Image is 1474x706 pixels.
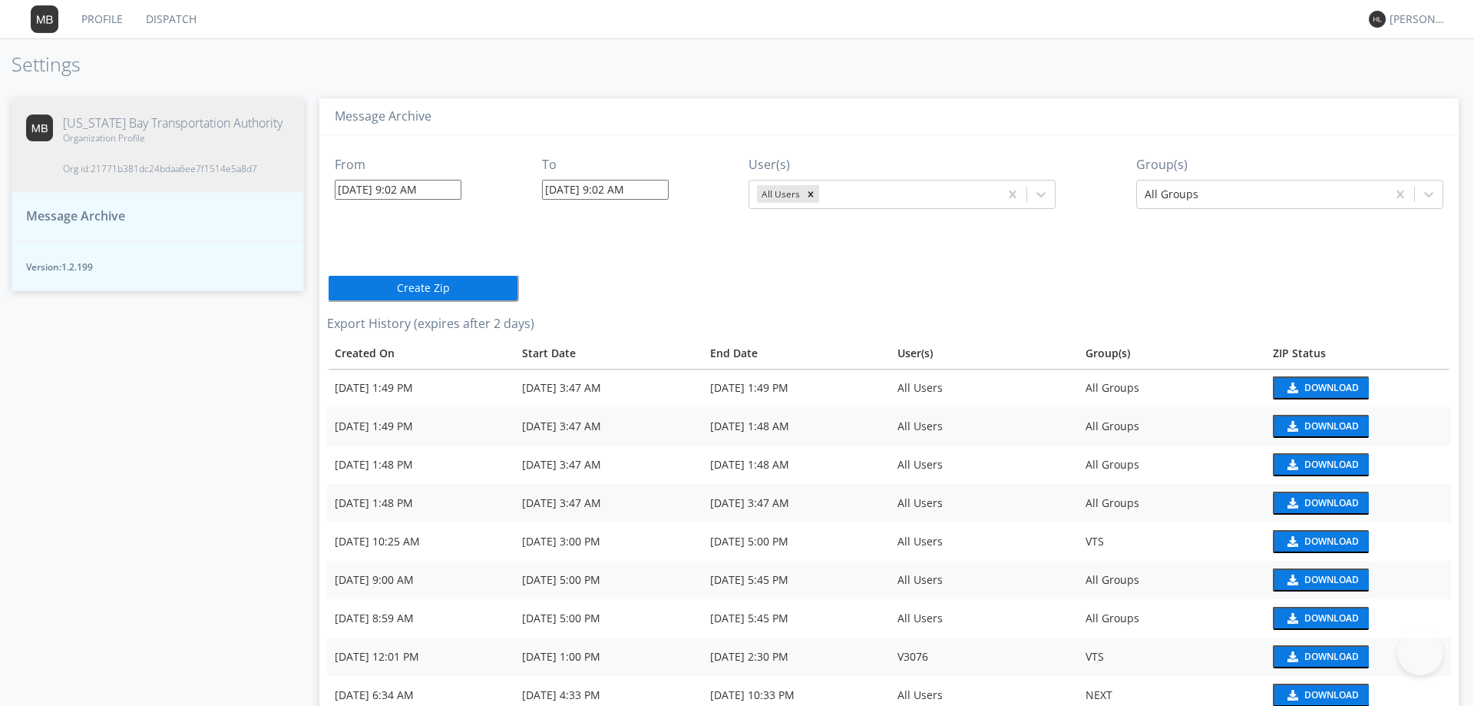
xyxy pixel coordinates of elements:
div: V3076 [897,649,1069,665]
button: Download [1273,376,1369,399]
div: Download [1304,499,1359,508]
div: [DATE] 3:00 PM [522,534,694,549]
div: [DATE] 3:47 AM [522,419,694,434]
div: [DATE] 3:47 AM [522,380,694,396]
div: All Users [897,611,1069,626]
a: download media buttonDownload [1273,530,1443,553]
th: Group(s) [1078,338,1265,369]
div: [DATE] 10:33 PM [710,688,882,703]
div: All Users [757,185,802,203]
div: NEXT [1086,688,1258,703]
div: Download [1304,691,1359,700]
th: Toggle SortBy [1265,338,1451,369]
a: download media buttonDownload [1273,415,1443,438]
div: All Users [897,419,1069,434]
th: Toggle SortBy [514,338,702,369]
button: Create Zip [327,274,519,302]
div: All Groups [1086,457,1258,472]
div: All Users [897,457,1069,472]
button: Download [1273,568,1369,592]
div: Remove All Users [802,185,819,203]
a: download media buttonDownload [1273,453,1443,476]
div: [DATE] 5:00 PM [522,611,694,626]
button: Download [1273,415,1369,438]
h3: From [335,158,461,172]
div: All Users [897,534,1069,549]
div: [DATE] 1:48 PM [335,457,507,472]
div: [DATE] 5:45 PM [710,611,882,626]
div: All Groups [1086,496,1258,511]
img: download media button [1285,383,1298,393]
th: Toggle SortBy [327,338,514,369]
div: All Users [897,688,1069,703]
span: Organization Profile [63,131,283,144]
div: [DATE] 2:30 PM [710,649,882,665]
div: [DATE] 12:01 PM [335,649,507,665]
button: Download [1273,530,1369,553]
a: download media buttonDownload [1273,492,1443,515]
div: [DATE] 1:48 AM [710,419,882,434]
div: [DATE] 5:00 PM [710,534,882,549]
a: download media buttonDownload [1273,607,1443,630]
div: [DATE] 3:47 AM [710,496,882,511]
div: [DATE] 9:00 AM [335,572,507,588]
button: Message Archive [12,191,304,241]
button: Version:1.2.199 [12,241,304,291]
span: [US_STATE] Bay Transportation Authority [63,114,283,132]
div: Download [1304,383,1359,393]
button: Download [1273,492,1369,515]
h3: User(s) [749,158,1056,172]
div: All Users [897,380,1069,396]
button: Download [1273,607,1369,630]
div: All Users [897,572,1069,588]
div: [DATE] 1:48 AM [710,457,882,472]
div: All Groups [1086,572,1258,588]
img: 373638.png [31,5,58,33]
button: Download [1273,453,1369,476]
img: download media button [1285,690,1298,701]
div: [DATE] 1:00 PM [522,649,694,665]
span: Version: 1.2.199 [26,260,289,273]
div: Download [1304,460,1359,469]
div: [DATE] 3:47 AM [522,457,694,472]
div: [DATE] 3:47 AM [522,496,694,511]
div: All Groups [1086,419,1258,434]
div: All Users [897,496,1069,511]
div: VTS [1086,534,1258,549]
div: [DATE] 5:00 PM [522,572,694,588]
img: download media button [1285,498,1298,509]
div: [PERSON_NAME] [1390,12,1447,27]
div: [DATE] 8:59 AM [335,611,507,626]
img: 373638.png [1369,11,1386,28]
div: [DATE] 6:34 AM [335,688,507,703]
div: Download [1304,614,1359,623]
span: Message Archive [26,207,125,225]
div: [DATE] 1:49 PM [335,380,507,396]
a: download media buttonDownload [1273,568,1443,592]
h3: Export History (expires after 2 days) [327,317,1451,331]
img: download media button [1285,421,1298,432]
a: download media buttonDownload [1273,645,1443,668]
img: download media button [1285,536,1298,547]
div: Download [1304,575,1359,585]
img: download media button [1285,613,1298,624]
th: Toggle SortBy [702,338,890,369]
div: Download [1304,422,1359,431]
div: All Groups [1086,611,1258,626]
div: Download [1304,652,1359,661]
div: [DATE] 1:48 PM [335,496,507,511]
img: download media button [1285,651,1298,662]
div: [DATE] 5:45 PM [710,572,882,588]
h3: Message Archive [335,110,1443,124]
img: download media button [1285,575,1298,585]
img: download media button [1285,459,1298,470]
h3: To [542,158,669,172]
div: VTS [1086,649,1258,665]
button: Download [1273,645,1369,668]
button: [US_STATE] Bay Transportation AuthorityOrganization ProfileOrg id:21771b381dc24bdaa6ee7f1514e5a8d7 [12,98,304,192]
iframe: Toggle Customer Support [1397,629,1443,675]
a: download media buttonDownload [1273,376,1443,399]
th: User(s) [890,338,1077,369]
div: [DATE] 10:25 AM [335,534,507,549]
h3: Group(s) [1136,158,1443,172]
